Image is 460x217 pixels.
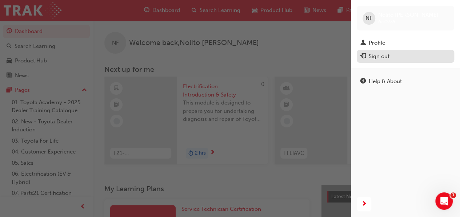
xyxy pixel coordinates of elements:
[360,78,366,85] span: info-icon
[357,50,454,63] button: Sign out
[360,40,366,46] span: man-icon
[360,53,366,60] span: exit-icon
[369,39,385,47] div: Profile
[435,192,453,210] iframe: Intercom live chat
[450,192,456,198] span: 1
[369,77,402,86] div: Help & About
[357,36,454,50] a: Profile
[378,19,395,25] span: 654978
[378,12,439,18] span: Nolito [PERSON_NAME]
[357,75,454,88] a: Help & About
[365,14,372,22] span: NF
[361,200,367,209] span: next-icon
[369,52,389,61] div: Sign out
